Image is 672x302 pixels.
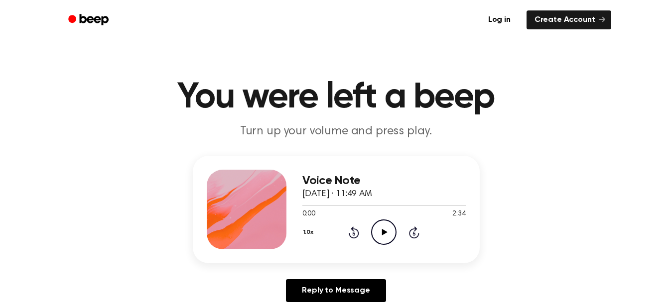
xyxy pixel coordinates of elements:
p: Turn up your volume and press play. [145,123,528,140]
span: 0:00 [302,209,315,219]
a: Beep [61,10,118,30]
a: Reply to Message [286,279,386,302]
button: 1.0x [302,224,317,241]
h1: You were left a beep [81,80,591,115]
h3: Voice Note [302,174,466,188]
span: 2:34 [452,209,465,219]
a: Create Account [527,10,611,29]
a: Log in [478,8,521,31]
span: [DATE] · 11:49 AM [302,190,372,199]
